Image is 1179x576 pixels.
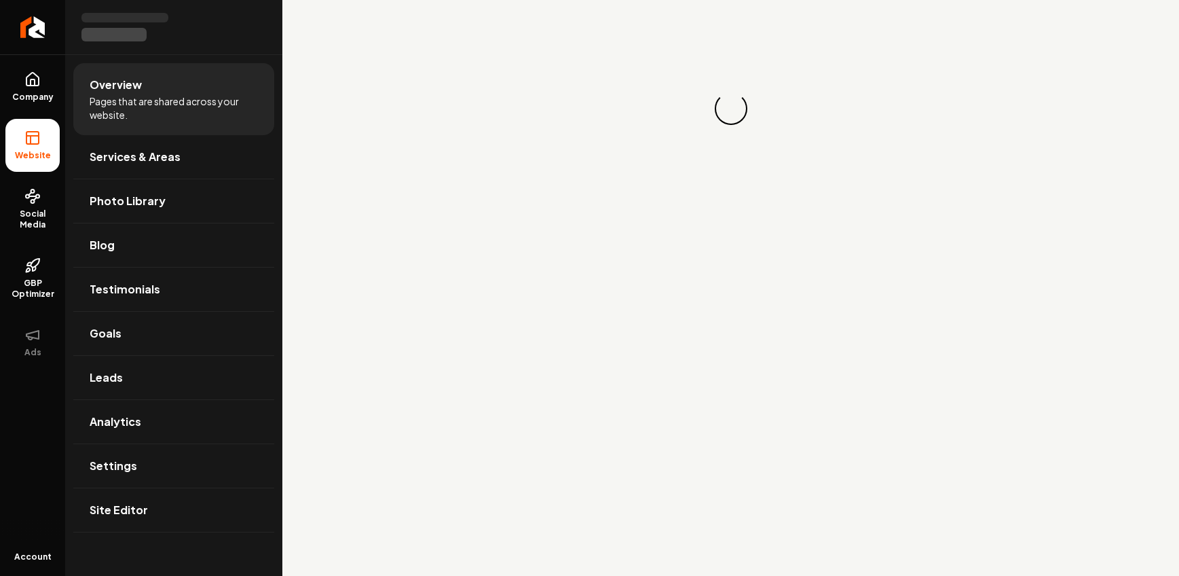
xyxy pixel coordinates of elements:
span: Website [10,150,56,161]
span: Testimonials [90,281,160,298]
button: Ads [5,316,60,369]
a: Company [5,60,60,113]
a: Testimonials [73,268,274,311]
span: Pages that are shared across your website. [90,94,258,122]
a: Blog [73,223,274,267]
span: Ads [19,347,47,358]
a: Goals [73,312,274,355]
div: Loading [715,92,747,125]
span: Settings [90,458,137,474]
span: GBP Optimizer [5,278,60,300]
span: Leads [90,370,123,386]
span: Company [7,92,59,103]
span: Blog [90,237,115,253]
span: Analytics [90,414,141,430]
span: Site Editor [90,502,148,518]
span: Overview [90,77,142,93]
span: Account [14,552,52,562]
span: Social Media [5,209,60,230]
span: Photo Library [90,193,166,209]
span: Services & Areas [90,149,181,165]
a: Settings [73,444,274,488]
span: Goals [90,325,121,342]
a: Analytics [73,400,274,444]
a: GBP Optimizer [5,247,60,310]
a: Site Editor [73,488,274,532]
a: Social Media [5,177,60,241]
a: Leads [73,356,274,399]
a: Services & Areas [73,135,274,179]
a: Photo Library [73,179,274,223]
img: Rebolt Logo [20,16,45,38]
